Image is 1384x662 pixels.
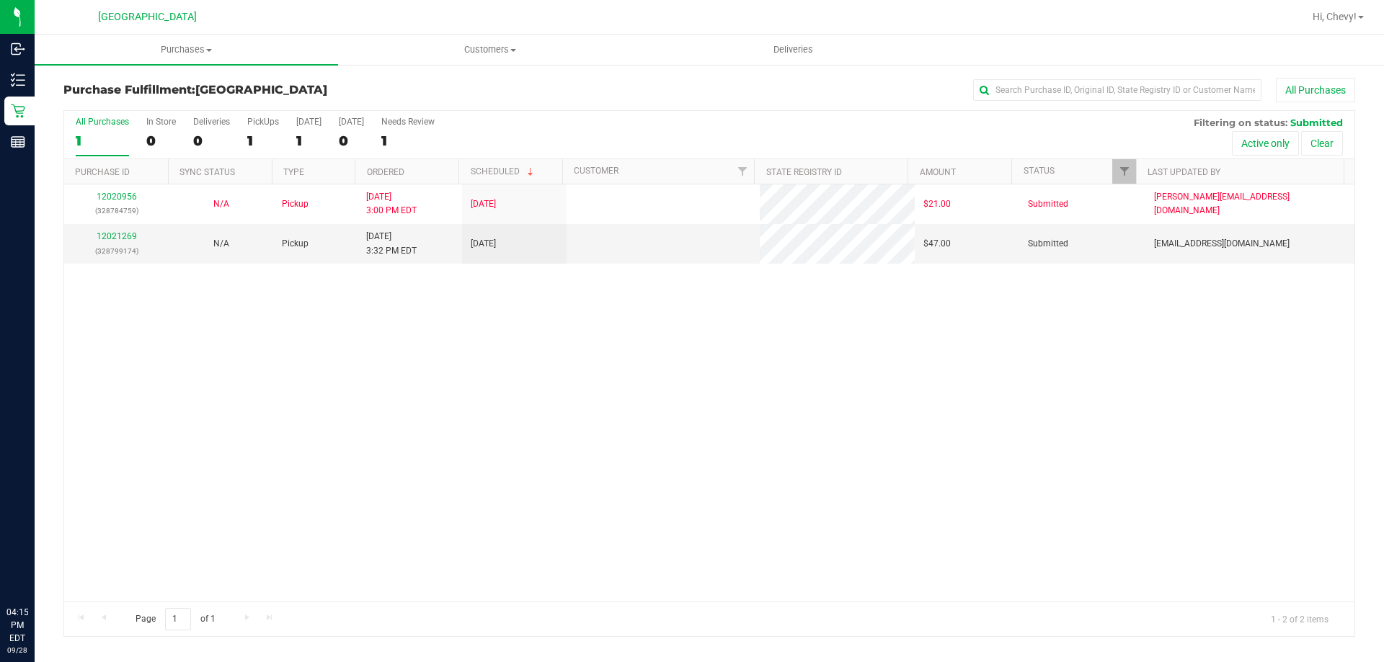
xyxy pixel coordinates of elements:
[179,167,235,177] a: Sync Status
[193,117,230,127] div: Deliveries
[282,197,309,211] span: Pickup
[213,237,229,251] button: N/A
[146,117,176,127] div: In Store
[247,117,279,127] div: PickUps
[574,166,618,176] a: Customer
[1154,190,1346,218] span: [PERSON_NAME][EMAIL_ADDRESS][DOMAIN_NAME]
[6,606,28,645] p: 04:15 PM EDT
[11,104,25,118] inline-svg: Retail
[381,117,435,127] div: Needs Review
[296,117,321,127] div: [DATE]
[11,42,25,56] inline-svg: Inbound
[1194,117,1287,128] span: Filtering on status:
[97,231,137,241] a: 12021269
[11,73,25,87] inline-svg: Inventory
[247,133,279,149] div: 1
[1024,166,1055,176] a: Status
[1259,608,1340,630] span: 1 - 2 of 2 items
[1313,11,1357,22] span: Hi, Chevy!
[11,135,25,149] inline-svg: Reports
[1301,131,1343,156] button: Clear
[730,159,754,184] a: Filter
[213,199,229,209] span: Not Applicable
[35,35,338,65] a: Purchases
[35,43,338,56] span: Purchases
[6,645,28,656] p: 09/28
[165,608,191,630] input: 1
[1154,237,1290,251] span: [EMAIL_ADDRESS][DOMAIN_NAME]
[213,238,229,249] span: Not Applicable
[923,237,951,251] span: $47.00
[471,166,536,176] a: Scheduled
[920,167,956,177] a: Amount
[973,79,1261,101] input: Search Purchase ID, Original ID, State Registry ID or Customer Name...
[381,133,435,149] div: 1
[923,197,951,211] span: $21.00
[366,230,417,257] span: [DATE] 3:32 PM EDT
[642,35,945,65] a: Deliveries
[98,11,197,23] span: [GEOGRAPHIC_DATA]
[282,237,309,251] span: Pickup
[1028,237,1068,251] span: Submitted
[766,167,842,177] a: State Registry ID
[14,547,58,590] iframe: Resource center
[193,133,230,149] div: 0
[63,84,494,97] h3: Purchase Fulfillment:
[123,608,227,630] span: Page of 1
[296,133,321,149] div: 1
[213,197,229,211] button: N/A
[1290,117,1343,128] span: Submitted
[283,167,304,177] a: Type
[338,35,642,65] a: Customers
[1276,78,1355,102] button: All Purchases
[76,117,129,127] div: All Purchases
[1028,197,1068,211] span: Submitted
[76,133,129,149] div: 1
[73,244,160,258] p: (328799174)
[754,43,833,56] span: Deliveries
[1232,131,1299,156] button: Active only
[75,167,130,177] a: Purchase ID
[366,190,417,218] span: [DATE] 3:00 PM EDT
[471,197,496,211] span: [DATE]
[1148,167,1220,177] a: Last Updated By
[73,204,160,218] p: (328784759)
[339,43,641,56] span: Customers
[1112,159,1136,184] a: Filter
[339,117,364,127] div: [DATE]
[339,133,364,149] div: 0
[97,192,137,202] a: 12020956
[195,83,327,97] span: [GEOGRAPHIC_DATA]
[367,167,404,177] a: Ordered
[471,237,496,251] span: [DATE]
[146,133,176,149] div: 0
